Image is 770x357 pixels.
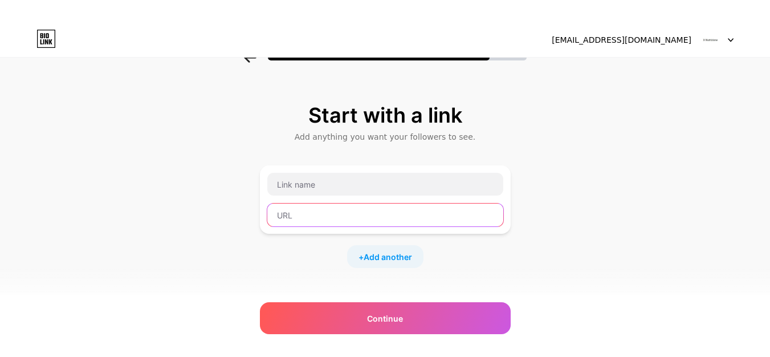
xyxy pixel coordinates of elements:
[364,251,412,263] span: Add another
[552,34,691,46] div: [EMAIL_ADDRESS][DOMAIN_NAME]
[260,295,511,307] div: Socials
[700,29,722,51] img: Cynthia Lee
[367,313,403,324] span: Continue
[347,245,423,268] div: +
[267,204,503,226] input: URL
[266,131,505,143] div: Add anything you want your followers to see.
[266,104,505,127] div: Start with a link
[267,173,503,196] input: Link name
